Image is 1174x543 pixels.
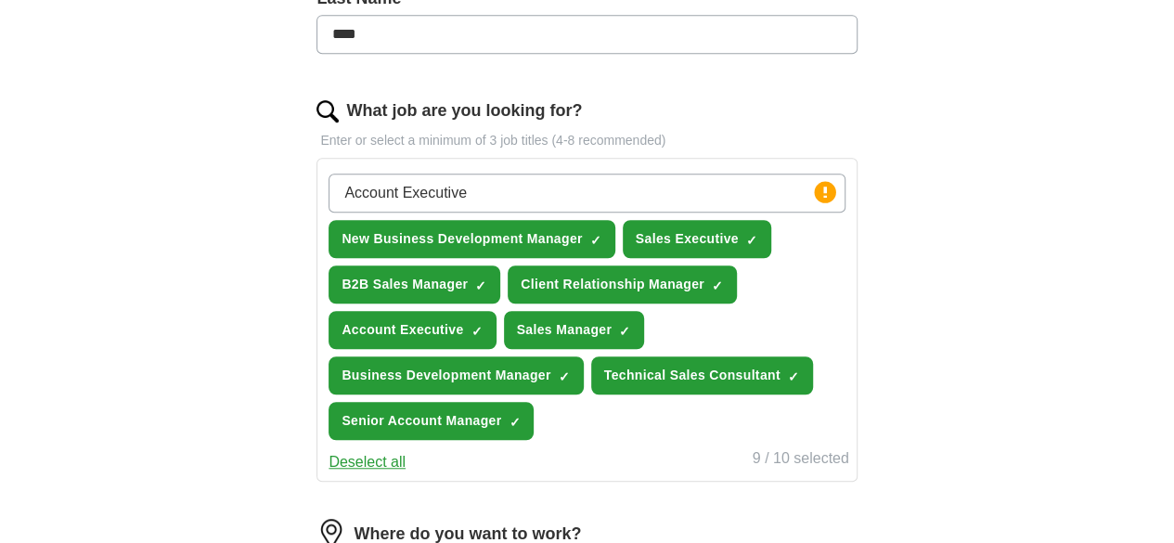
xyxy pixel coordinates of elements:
[342,411,501,431] span: Senior Account Manager
[316,100,339,123] img: search.png
[509,415,520,430] span: ✓
[329,311,496,349] button: Account Executive✓
[508,265,737,304] button: Client Relationship Manager✓
[623,220,771,258] button: Sales Executive✓
[329,451,406,473] button: Deselect all
[517,320,613,340] span: Sales Manager
[329,174,845,213] input: Type a job title and press enter
[619,324,630,339] span: ✓
[342,275,468,294] span: B2B Sales Manager
[604,366,781,385] span: Technical Sales Consultant
[521,275,704,294] span: Client Relationship Manager
[346,98,582,123] label: What job are you looking for?
[504,311,645,349] button: Sales Manager✓
[712,278,723,293] span: ✓
[636,229,739,249] span: Sales Executive
[471,324,483,339] span: ✓
[746,233,757,248] span: ✓
[316,131,857,150] p: Enter or select a minimum of 3 job titles (4-8 recommended)
[342,366,550,385] span: Business Development Manager
[342,320,463,340] span: Account Executive
[475,278,486,293] span: ✓
[329,402,534,440] button: Senior Account Manager✓
[590,233,601,248] span: ✓
[591,356,813,394] button: Technical Sales Consultant✓
[559,369,570,384] span: ✓
[329,220,614,258] button: New Business Development Manager✓
[329,356,583,394] button: Business Development Manager✓
[788,369,799,384] span: ✓
[329,265,500,304] button: B2B Sales Manager✓
[342,229,582,249] span: New Business Development Manager
[753,447,849,473] div: 9 / 10 selected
